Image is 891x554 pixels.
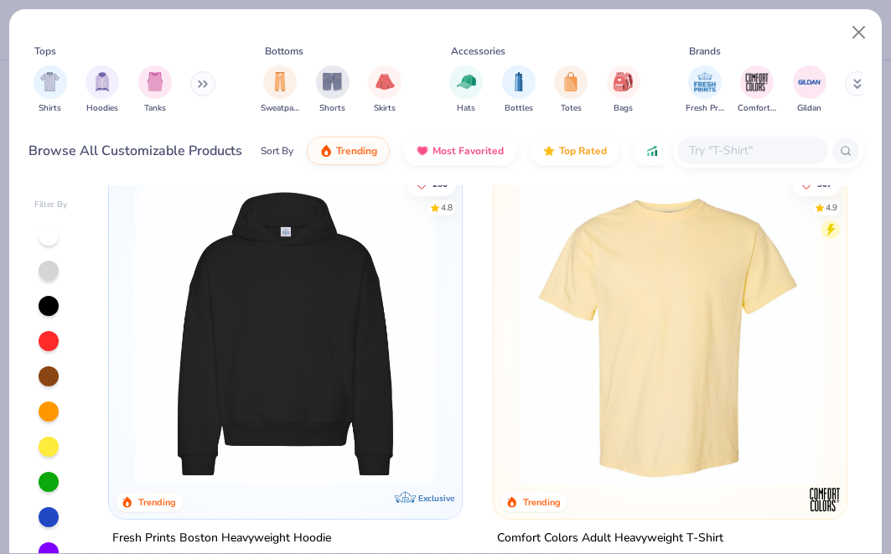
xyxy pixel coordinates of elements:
[738,65,776,115] button: filter button
[614,102,633,115] span: Bags
[797,102,821,115] span: Gildan
[441,201,453,214] div: 4.8
[451,44,505,59] div: Accessories
[554,65,588,115] button: filter button
[126,183,445,485] img: 91acfc32-fd48-4d6b-bdad-a4c1a30ac3fc
[34,65,67,115] div: filter for Shirts
[336,144,377,158] span: Trending
[505,102,533,115] span: Bottles
[418,493,454,504] span: Exclusive
[323,72,342,91] img: Shorts Image
[85,65,119,115] button: filter button
[502,65,536,115] div: filter for Bottles
[738,65,776,115] div: filter for Comfort Colors
[686,65,724,115] button: filter button
[86,102,118,115] span: Hoodies
[607,65,640,115] button: filter button
[34,199,68,211] div: Filter By
[808,483,842,516] img: Comfort Colors logo
[261,65,299,115] div: filter for Sweatpants
[562,72,580,91] img: Totes Image
[374,102,396,115] span: Skirts
[316,65,350,115] div: filter for Shorts
[39,102,61,115] span: Shirts
[433,179,448,188] span: 260
[40,72,60,91] img: Shirts Image
[457,102,475,115] span: Hats
[797,70,822,95] img: Gildan Image
[692,70,717,95] img: Fresh Prints Image
[497,528,723,549] div: Comfort Colors Adult Heavyweight T-Shirt
[792,172,841,195] button: Like
[561,102,582,115] span: Totes
[307,137,390,165] button: Trending
[607,65,640,115] div: filter for Bags
[261,102,299,115] span: Sweatpants
[93,72,111,91] img: Hoodies Image
[138,65,172,115] button: filter button
[449,65,483,115] div: filter for Hats
[368,65,401,115] div: filter for Skirts
[403,137,516,165] button: Most Favorited
[319,102,345,115] span: Shorts
[826,201,837,214] div: 4.9
[146,72,164,91] img: Tanks Image
[662,144,686,158] span: Price
[112,528,331,549] div: Fresh Prints Boston Heavyweight Hoodie
[407,172,456,195] button: Like
[686,102,724,115] span: Fresh Prints
[793,65,826,115] button: filter button
[433,144,504,158] span: Most Favorited
[261,143,293,158] div: Sort By
[271,72,289,91] img: Sweatpants Image
[261,65,299,115] button: filter button
[686,65,724,115] div: filter for Fresh Prints
[817,179,832,188] span: 307
[502,65,536,115] button: filter button
[449,65,483,115] button: filter button
[34,44,56,59] div: Tops
[34,65,67,115] button: filter button
[319,144,333,158] img: trending.gif
[559,144,607,158] span: Top Rated
[687,141,816,160] input: Try "T-Shirt"
[738,102,776,115] span: Comfort Colors
[793,65,826,115] div: filter for Gildan
[510,183,830,485] img: 029b8af0-80e6-406f-9fdc-fdf898547912
[85,65,119,115] div: filter for Hoodies
[744,70,769,95] img: Comfort Colors Image
[28,141,242,161] div: Browse All Customizable Products
[510,72,528,91] img: Bottles Image
[138,65,172,115] div: filter for Tanks
[843,17,875,49] button: Close
[689,44,721,59] div: Brands
[265,44,303,59] div: Bottoms
[614,72,632,91] img: Bags Image
[457,72,476,91] img: Hats Image
[376,72,395,91] img: Skirts Image
[416,144,429,158] img: most_fav.gif
[542,144,556,158] img: TopRated.gif
[633,137,699,165] button: Price
[316,65,350,115] button: filter button
[554,65,588,115] div: filter for Totes
[144,102,166,115] span: Tanks
[530,137,619,165] button: Top Rated
[368,65,401,115] button: filter button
